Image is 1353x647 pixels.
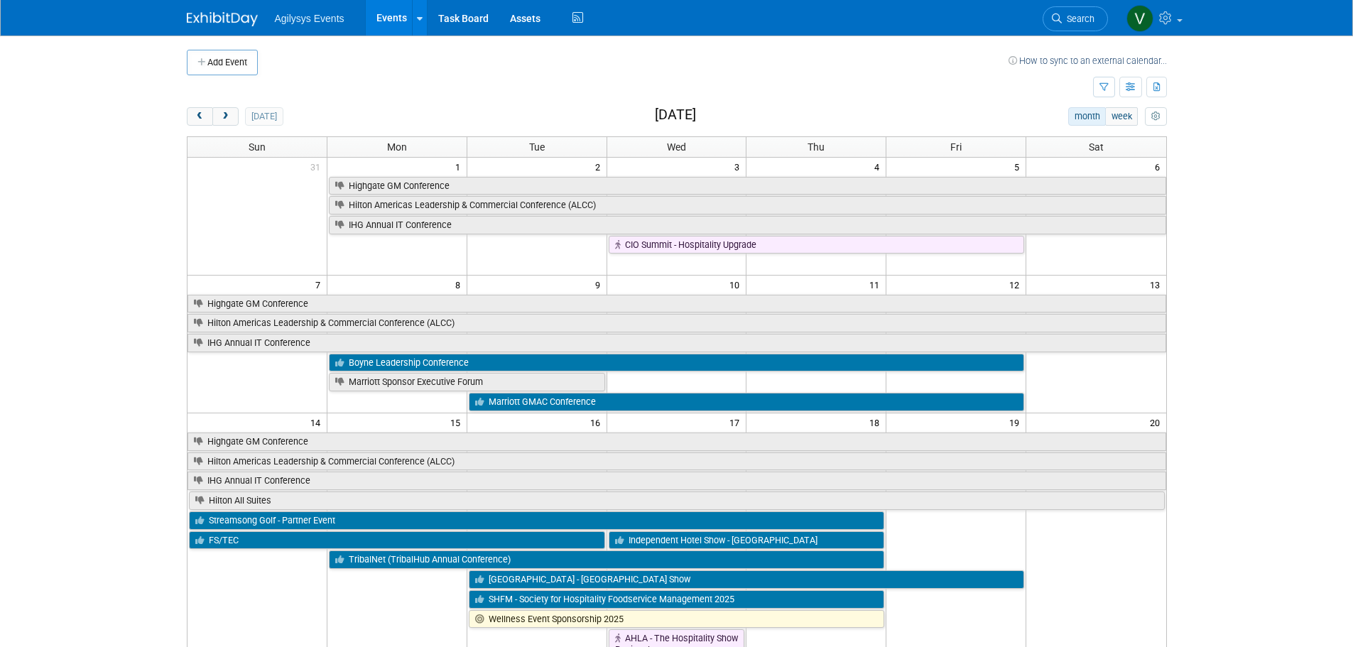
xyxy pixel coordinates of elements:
[188,314,1166,332] a: Hilton Americas Leadership & Commercial Conference (ALCC)
[329,196,1166,214] a: Hilton Americas Leadership & Commercial Conference (ALCC)
[309,158,327,175] span: 31
[245,107,283,126] button: [DATE]
[609,531,885,550] a: Independent Hotel Show - [GEOGRAPHIC_DATA]
[667,141,686,153] span: Wed
[188,472,1166,490] a: IHG Annual IT Conference
[212,107,239,126] button: next
[1126,5,1153,32] img: Vaitiare Munoz
[329,354,1024,372] a: Boyne Leadership Conference
[728,276,746,293] span: 10
[733,158,746,175] span: 3
[469,590,885,609] a: SHFM - Society for Hospitality Foodservice Management 2025
[950,141,962,153] span: Fri
[188,334,1166,352] a: IHG Annual IT Conference
[1043,6,1108,31] a: Search
[868,276,886,293] span: 11
[189,491,1165,510] a: Hilton All Suites
[309,413,327,431] span: 14
[314,276,327,293] span: 7
[469,393,1024,411] a: Marriott GMAC Conference
[454,276,467,293] span: 8
[187,12,258,26] img: ExhibitDay
[728,413,746,431] span: 17
[594,158,607,175] span: 2
[868,413,886,431] span: 18
[188,295,1166,313] a: Highgate GM Conference
[189,511,885,530] a: Streamsong Golf - Partner Event
[1105,107,1138,126] button: week
[1089,141,1104,153] span: Sat
[329,550,884,569] a: TribalNet (TribalHub Annual Conference)
[655,107,696,123] h2: [DATE]
[1008,413,1026,431] span: 19
[187,50,258,75] button: Add Event
[449,413,467,431] span: 15
[249,141,266,153] span: Sun
[1148,413,1166,431] span: 20
[1148,276,1166,293] span: 13
[1062,13,1094,24] span: Search
[469,610,885,629] a: Wellness Event Sponsorship 2025
[1009,55,1167,66] a: How to sync to an external calendar...
[1151,112,1161,121] i: Personalize Calendar
[1013,158,1026,175] span: 5
[329,177,1166,195] a: Highgate GM Conference
[808,141,825,153] span: Thu
[1145,107,1166,126] button: myCustomButton
[609,236,1025,254] a: CIO Summit - Hospitality Upgrade
[188,433,1166,451] a: Highgate GM Conference
[329,373,605,391] a: Marriott Sponsor Executive Forum
[873,158,886,175] span: 4
[188,452,1166,471] a: Hilton Americas Leadership & Commercial Conference (ALCC)
[275,13,344,24] span: Agilysys Events
[469,570,1024,589] a: [GEOGRAPHIC_DATA] - [GEOGRAPHIC_DATA] Show
[329,216,1166,234] a: IHG Annual IT Conference
[529,141,545,153] span: Tue
[589,413,607,431] span: 16
[1008,276,1026,293] span: 12
[187,107,213,126] button: prev
[189,531,605,550] a: FS/TEC
[594,276,607,293] span: 9
[1153,158,1166,175] span: 6
[1068,107,1106,126] button: month
[454,158,467,175] span: 1
[387,141,407,153] span: Mon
